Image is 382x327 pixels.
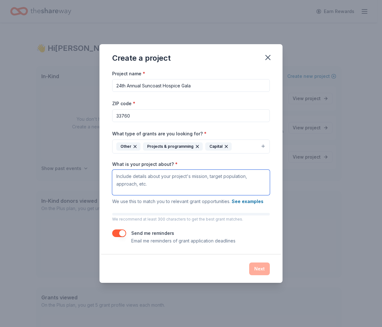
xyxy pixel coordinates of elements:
[112,109,270,122] input: 12345 (U.S. only)
[116,142,140,151] div: Other
[112,140,270,153] button: OtherProjects & programmingCapital
[143,142,203,151] div: Projects & programming
[112,71,145,77] label: Project name
[112,161,178,167] label: What is your project about?
[232,198,263,205] button: See examples
[205,142,232,151] div: Capital
[112,79,270,92] input: After school program
[112,131,207,137] label: What type of grants are you looking for?
[131,237,235,245] p: Email me reminders of grant application deadlines
[112,217,270,222] p: We recommend at least 300 characters to get the best grant matches.
[112,100,135,107] label: ZIP code
[112,199,263,204] span: We use this to match you to relevant grant opportunities.
[131,230,174,236] label: Send me reminders
[112,53,171,63] div: Create a project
